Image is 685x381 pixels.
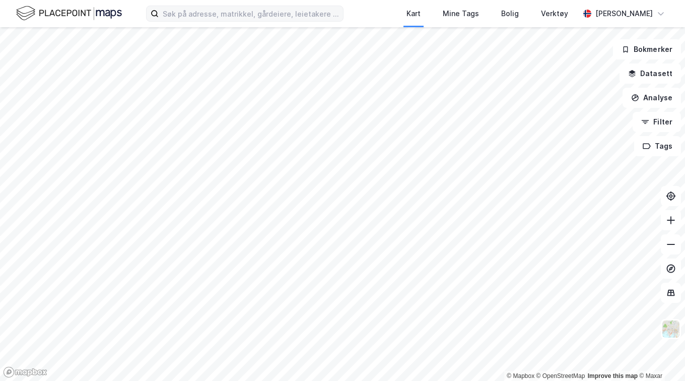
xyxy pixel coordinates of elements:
[661,320,680,339] img: Z
[406,8,421,20] div: Kart
[613,39,681,59] button: Bokmerker
[443,8,479,20] div: Mine Tags
[634,136,681,156] button: Tags
[633,112,681,132] button: Filter
[541,8,568,20] div: Verktøy
[16,5,122,22] img: logo.f888ab2527a4732fd821a326f86c7f29.svg
[623,88,681,108] button: Analyse
[501,8,519,20] div: Bolig
[3,366,47,378] a: Mapbox homepage
[588,372,638,379] a: Improve this map
[507,372,534,379] a: Mapbox
[620,63,681,84] button: Datasett
[595,8,653,20] div: [PERSON_NAME]
[159,6,343,21] input: Søk på adresse, matrikkel, gårdeiere, leietakere eller personer
[635,333,685,381] iframe: Chat Widget
[536,372,585,379] a: OpenStreetMap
